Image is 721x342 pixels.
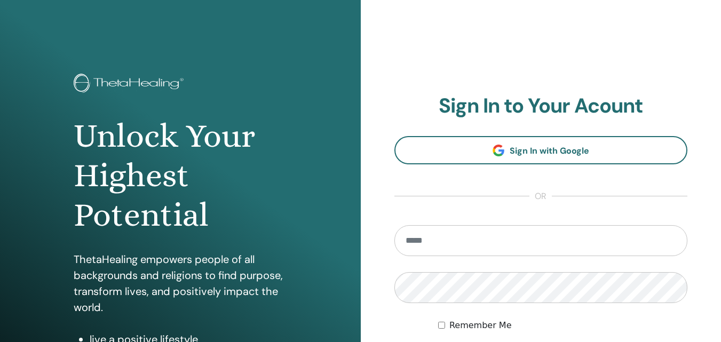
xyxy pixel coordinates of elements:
[394,136,688,164] a: Sign In with Google
[74,116,287,235] h1: Unlock Your Highest Potential
[438,319,687,332] div: Keep me authenticated indefinitely or until I manually logout
[394,94,688,118] h2: Sign In to Your Acount
[510,145,589,156] span: Sign In with Google
[529,190,552,203] span: or
[74,251,287,315] p: ThetaHealing empowers people of all backgrounds and religions to find purpose, transform lives, a...
[449,319,512,332] label: Remember Me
